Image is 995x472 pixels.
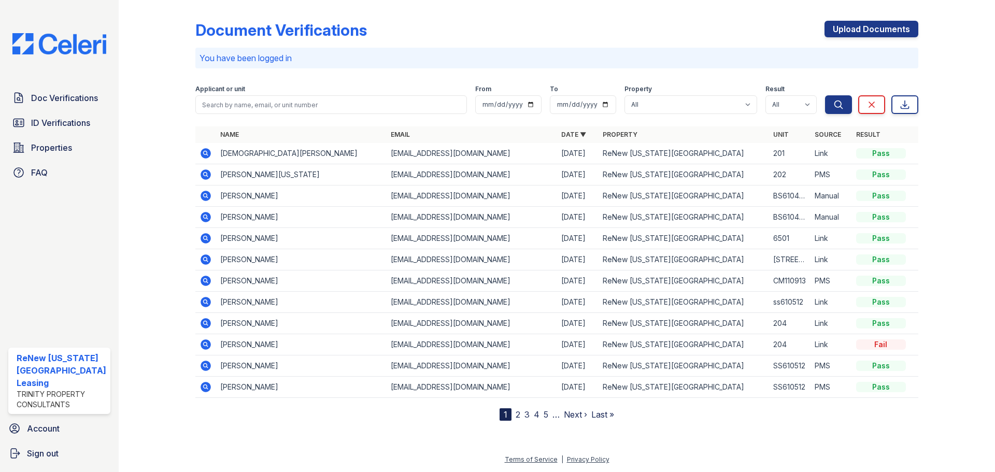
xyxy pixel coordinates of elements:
[387,207,557,228] td: [EMAIL_ADDRESS][DOMAIN_NAME]
[856,361,906,371] div: Pass
[391,131,410,138] a: Email
[216,334,387,355] td: [PERSON_NAME]
[387,292,557,313] td: [EMAIL_ADDRESS][DOMAIN_NAME]
[387,313,557,334] td: [EMAIL_ADDRESS][DOMAIN_NAME]
[811,334,852,355] td: Link
[591,409,614,420] a: Last »
[856,212,906,222] div: Pass
[856,339,906,350] div: Fail
[31,141,72,154] span: Properties
[624,85,652,93] label: Property
[811,185,852,207] td: Manual
[856,191,906,201] div: Pass
[769,143,811,164] td: 201
[31,92,98,104] span: Doc Verifications
[825,21,918,37] a: Upload Documents
[557,185,599,207] td: [DATE]
[505,455,558,463] a: Terms of Service
[769,185,811,207] td: BS6104 203
[557,377,599,398] td: [DATE]
[811,292,852,313] td: Link
[4,443,115,464] button: Sign out
[8,112,110,133] a: ID Verifications
[387,249,557,270] td: [EMAIL_ADDRESS][DOMAIN_NAME]
[557,313,599,334] td: [DATE]
[387,355,557,377] td: [EMAIL_ADDRESS][DOMAIN_NAME]
[557,334,599,355] td: [DATE]
[599,143,769,164] td: ReNew [US_STATE][GEOGRAPHIC_DATA]
[216,313,387,334] td: [PERSON_NAME]
[765,85,785,93] label: Result
[769,207,811,228] td: BS6104 203
[544,409,548,420] a: 5
[769,313,811,334] td: 204
[599,313,769,334] td: ReNew [US_STATE][GEOGRAPHIC_DATA]
[811,207,852,228] td: Manual
[769,164,811,185] td: 202
[27,447,59,460] span: Sign out
[557,270,599,292] td: [DATE]
[856,169,906,180] div: Pass
[603,131,637,138] a: Property
[17,389,106,410] div: Trinity Property Consultants
[195,21,367,39] div: Document Verifications
[216,185,387,207] td: [PERSON_NAME]
[856,276,906,286] div: Pass
[856,233,906,244] div: Pass
[773,131,789,138] a: Unit
[216,207,387,228] td: [PERSON_NAME]
[769,292,811,313] td: ss610512
[216,292,387,313] td: [PERSON_NAME]
[387,164,557,185] td: [EMAIL_ADDRESS][DOMAIN_NAME]
[769,377,811,398] td: SS610512
[856,318,906,328] div: Pass
[599,185,769,207] td: ReNew [US_STATE][GEOGRAPHIC_DATA]
[561,131,586,138] a: Date ▼
[567,455,609,463] a: Privacy Policy
[769,270,811,292] td: CM110913
[387,334,557,355] td: [EMAIL_ADDRESS][DOMAIN_NAME]
[516,409,520,420] a: 2
[599,292,769,313] td: ReNew [US_STATE][GEOGRAPHIC_DATA]
[599,249,769,270] td: ReNew [US_STATE][GEOGRAPHIC_DATA]
[856,297,906,307] div: Pass
[8,137,110,158] a: Properties
[387,185,557,207] td: [EMAIL_ADDRESS][DOMAIN_NAME]
[599,355,769,377] td: ReNew [US_STATE][GEOGRAPHIC_DATA]
[475,85,491,93] label: From
[811,249,852,270] td: Link
[811,164,852,185] td: PMS
[387,377,557,398] td: [EMAIL_ADDRESS][DOMAIN_NAME]
[557,249,599,270] td: [DATE]
[200,52,914,64] p: You have been logged in
[561,455,563,463] div: |
[811,228,852,249] td: Link
[27,422,60,435] span: Account
[8,88,110,108] a: Doc Verifications
[216,355,387,377] td: [PERSON_NAME]
[216,164,387,185] td: [PERSON_NAME][US_STATE]
[769,334,811,355] td: 204
[811,377,852,398] td: PMS
[811,270,852,292] td: PMS
[811,143,852,164] td: Link
[220,131,239,138] a: Name
[216,377,387,398] td: [PERSON_NAME]
[17,352,106,389] div: ReNew [US_STATE][GEOGRAPHIC_DATA] Leasing
[557,164,599,185] td: [DATE]
[856,131,880,138] a: Result
[557,292,599,313] td: [DATE]
[599,270,769,292] td: ReNew [US_STATE][GEOGRAPHIC_DATA]
[769,249,811,270] td: [STREET_ADDRESS]
[557,355,599,377] td: [DATE]
[31,117,90,129] span: ID Verifications
[4,418,115,439] a: Account
[811,355,852,377] td: PMS
[216,143,387,164] td: [DEMOGRAPHIC_DATA][PERSON_NAME]
[550,85,558,93] label: To
[524,409,530,420] a: 3
[557,207,599,228] td: [DATE]
[599,377,769,398] td: ReNew [US_STATE][GEOGRAPHIC_DATA]
[387,228,557,249] td: [EMAIL_ADDRESS][DOMAIN_NAME]
[216,270,387,292] td: [PERSON_NAME]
